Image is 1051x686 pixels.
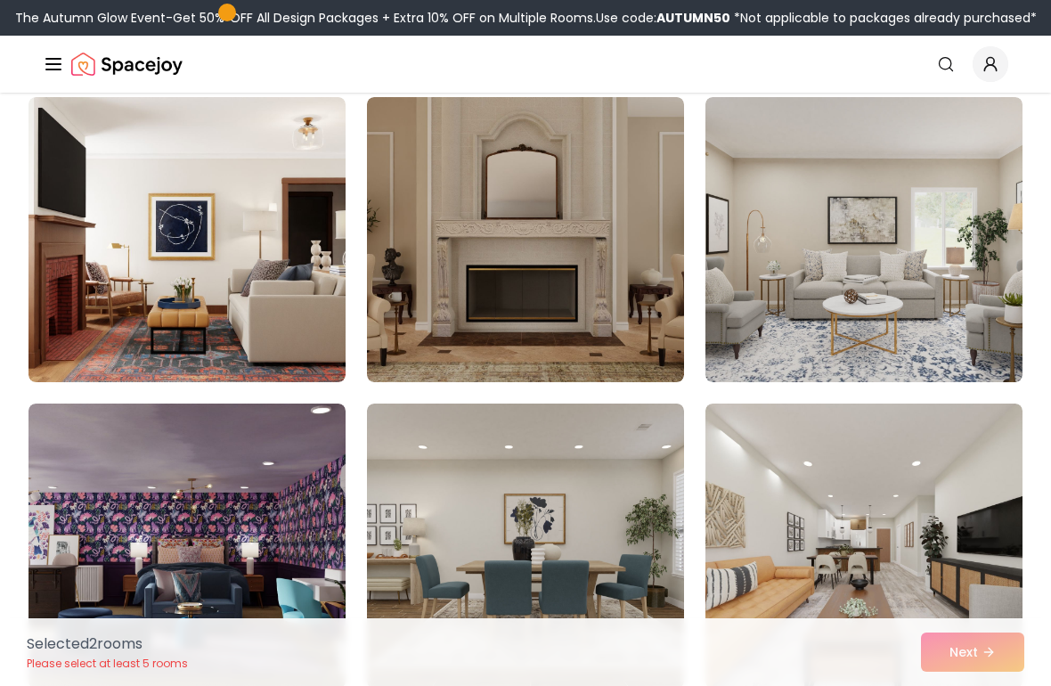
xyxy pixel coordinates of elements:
img: Room room-9 [705,97,1022,382]
img: Room room-8 [367,97,684,382]
nav: Global [43,36,1008,93]
a: Spacejoy [71,46,183,82]
b: AUTUMN50 [656,9,730,27]
p: Selected 2 room s [27,633,188,655]
img: Spacejoy Logo [71,46,183,82]
span: *Not applicable to packages already purchased* [730,9,1037,27]
span: Use code: [596,9,730,27]
img: Room room-7 [29,97,346,382]
div: The Autumn Glow Event-Get 50% OFF All Design Packages + Extra 10% OFF on Multiple Rooms. [15,9,1037,27]
p: Please select at least 5 rooms [27,657,188,671]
